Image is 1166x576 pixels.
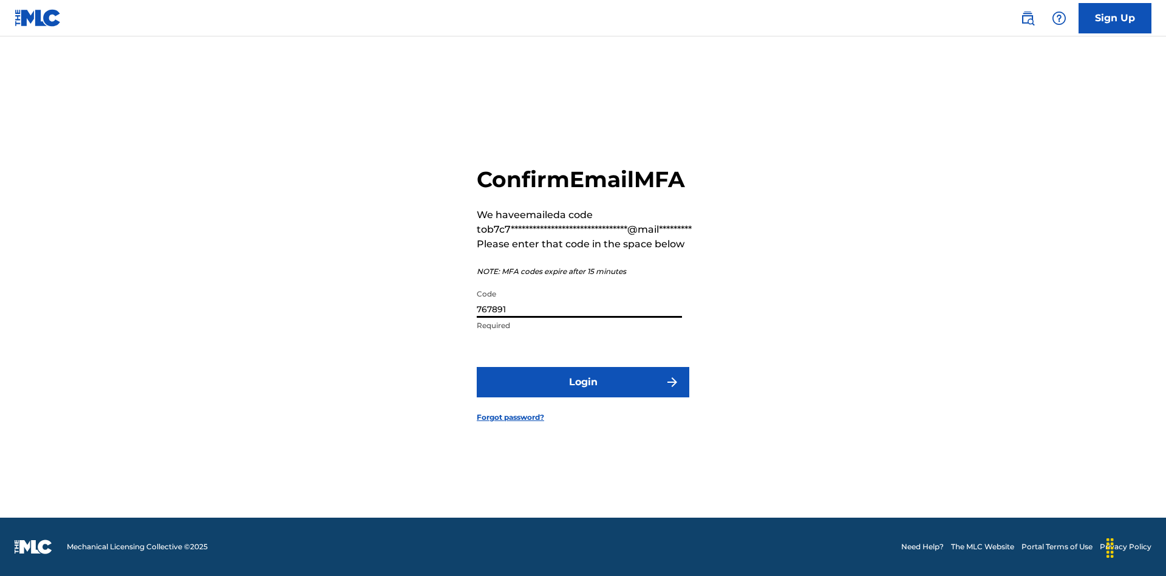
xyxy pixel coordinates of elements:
[1100,541,1151,552] a: Privacy Policy
[477,266,692,277] p: NOTE: MFA codes expire after 15 minutes
[1047,6,1071,30] div: Help
[1020,11,1035,26] img: search
[15,540,52,554] img: logo
[1079,3,1151,33] a: Sign Up
[477,237,692,252] p: Please enter that code in the space below
[1021,541,1093,552] a: Portal Terms of Use
[1015,6,1040,30] a: Public Search
[665,375,680,389] img: f7272a7cc735f4ea7f67.svg
[901,541,944,552] a: Need Help?
[1105,518,1166,576] iframe: Chat Widget
[477,367,689,397] button: Login
[67,541,208,552] span: Mechanical Licensing Collective © 2025
[1052,11,1066,26] img: help
[477,412,544,423] a: Forgot password?
[477,166,692,193] h2: Confirm Email MFA
[951,541,1014,552] a: The MLC Website
[15,9,61,27] img: MLC Logo
[1100,530,1120,566] div: Drag
[477,320,682,331] p: Required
